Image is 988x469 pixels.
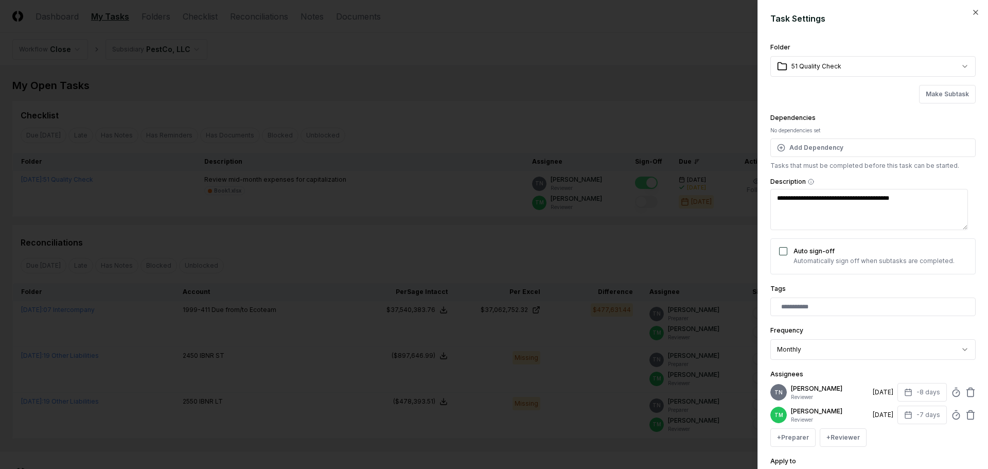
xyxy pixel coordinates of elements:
span: TM [774,411,783,419]
label: Frequency [770,326,803,334]
button: +Reviewer [820,428,867,447]
div: [DATE] [873,410,893,420]
button: -7 days [897,406,947,424]
p: [PERSON_NAME] [791,384,869,393]
p: [PERSON_NAME] [791,407,869,416]
p: Tasks that must be completed before this task can be started. [770,161,976,170]
label: Apply to [770,457,796,465]
button: Description [808,179,814,185]
span: TN [774,389,783,396]
label: Description [770,179,976,185]
label: Tags [770,285,786,292]
p: Reviewer [791,393,869,401]
label: Assignees [770,370,803,378]
button: +Preparer [770,428,816,447]
button: Make Subtask [919,85,976,103]
p: Reviewer [791,416,869,424]
div: [DATE] [873,388,893,397]
label: Auto sign-off [793,247,835,255]
button: Add Dependency [770,138,976,157]
button: -8 days [897,383,947,402]
label: Folder [770,43,790,51]
label: Dependencies [770,114,816,121]
p: Automatically sign off when subtasks are completed. [793,256,955,266]
h2: Task Settings [770,12,976,25]
div: No dependencies set [770,127,976,134]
